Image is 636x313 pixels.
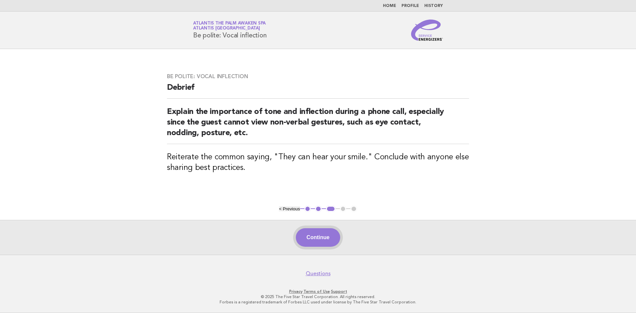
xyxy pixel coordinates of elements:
[401,4,419,8] a: Profile
[167,73,469,80] h3: Be polite: Vocal inflection
[167,82,469,99] h2: Debrief
[331,289,347,294] a: Support
[193,21,266,30] a: Atlantis The Palm Awaken SpaAtlantis [GEOGRAPHIC_DATA]
[193,26,260,31] span: Atlantis [GEOGRAPHIC_DATA]
[193,22,266,39] h1: Be polite: Vocal inflection
[383,4,396,8] a: Home
[306,270,331,277] a: Questions
[326,206,336,212] button: 3
[304,206,311,212] button: 1
[115,289,521,294] p: · ·
[424,4,443,8] a: History
[289,289,302,294] a: Privacy
[411,20,443,41] img: Service Energizers
[115,294,521,299] p: © 2025 The Five Star Travel Corporation. All rights reserved.
[115,299,521,305] p: Forbes is a registered trademark of Forbes LLC used under license by The Five Star Travel Corpora...
[167,152,469,173] h3: Reiterate the common saying, "They can hear your smile." Conclude with anyone else sharing best p...
[279,206,300,211] button: < Previous
[167,107,469,144] h2: Explain the importance of tone and inflection during a phone call, especially since the guest can...
[315,206,322,212] button: 2
[296,228,340,247] button: Continue
[303,289,330,294] a: Terms of Use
